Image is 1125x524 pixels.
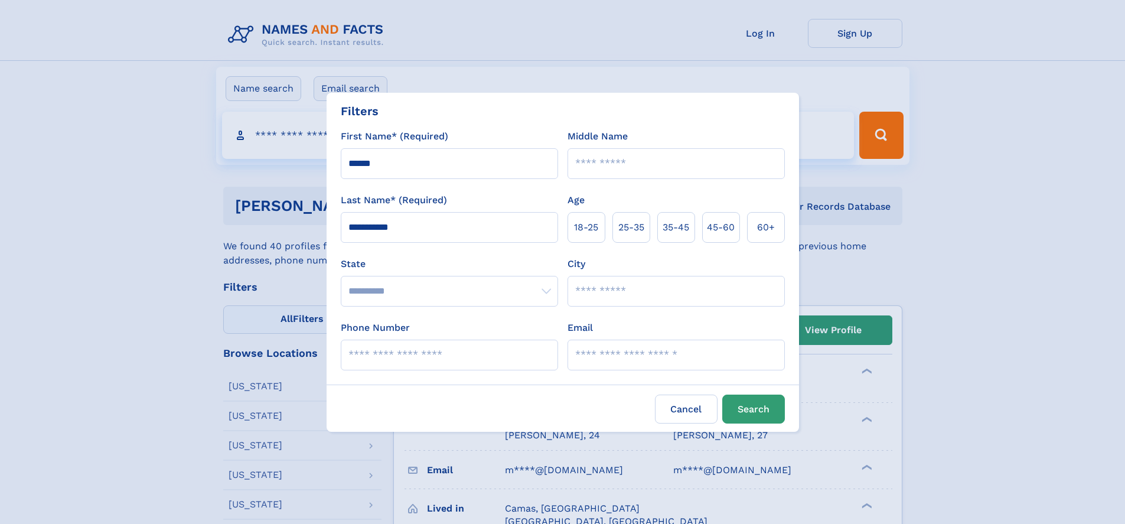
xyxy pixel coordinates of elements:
button: Search [722,395,785,424]
label: Cancel [655,395,718,424]
div: Filters [341,102,379,120]
label: Email [568,321,593,335]
label: Phone Number [341,321,410,335]
span: 35‑45 [663,220,689,235]
label: Age [568,193,585,207]
label: State [341,257,558,271]
label: First Name* (Required) [341,129,448,144]
span: 25‑35 [618,220,644,235]
span: 45‑60 [707,220,735,235]
span: 18‑25 [574,220,598,235]
label: Middle Name [568,129,628,144]
label: Last Name* (Required) [341,193,447,207]
span: 60+ [757,220,775,235]
label: City [568,257,585,271]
